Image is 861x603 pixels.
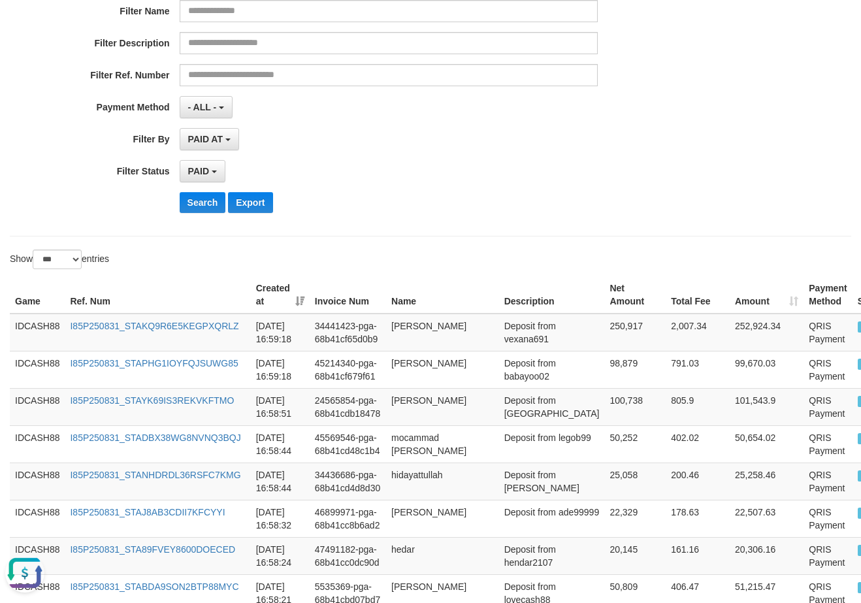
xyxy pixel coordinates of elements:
[804,276,852,314] th: Payment Method
[730,425,804,463] td: 50,654.02
[33,250,82,269] select: Showentries
[386,276,499,314] th: Name
[180,128,239,150] button: PAID AT
[70,432,240,443] a: I85P250831_STADBX38WG8NVNQ3BQJ
[251,314,310,351] td: [DATE] 16:59:18
[251,500,310,537] td: [DATE] 16:58:32
[604,314,666,351] td: 250,917
[604,537,666,574] td: 20,145
[499,276,605,314] th: Description
[386,425,499,463] td: mocammad [PERSON_NAME]
[188,134,223,144] span: PAID AT
[310,314,386,351] td: 34441423-pga-68b41cf65d0b9
[65,276,250,314] th: Ref. Num
[10,500,65,537] td: IDCASH88
[10,463,65,500] td: IDCASH88
[70,507,225,517] a: I85P250831_STAJ8AB3CDII7KFCYYI
[70,581,238,592] a: I85P250831_STABDA9SON2BTP88MYC
[804,500,852,537] td: QRIS Payment
[499,500,605,537] td: Deposit from ade99999
[310,500,386,537] td: 46899971-pga-68b41cc8b6ad2
[310,276,386,314] th: Invoice Num
[70,544,235,555] a: I85P250831_STA89FVEY8600DOECED
[310,537,386,574] td: 47491182-pga-68b41cc0dc90d
[10,537,65,574] td: IDCASH88
[180,192,226,213] button: Search
[70,321,238,331] a: I85P250831_STAKQ9R6E5KEGPXQRLZ
[10,250,109,269] label: Show entries
[666,388,730,425] td: 805.9
[730,537,804,574] td: 20,306.16
[499,314,605,351] td: Deposit from vexana691
[666,425,730,463] td: 402.02
[251,537,310,574] td: [DATE] 16:58:24
[188,102,217,112] span: - ALL -
[499,425,605,463] td: Deposit from legob99
[386,388,499,425] td: [PERSON_NAME]
[10,351,65,388] td: IDCASH88
[804,537,852,574] td: QRIS Payment
[251,463,310,500] td: [DATE] 16:58:44
[604,351,666,388] td: 98,879
[10,314,65,351] td: IDCASH88
[386,463,499,500] td: hidayattullah
[228,192,272,213] button: Export
[604,276,666,314] th: Net Amount
[10,276,65,314] th: Game
[499,537,605,574] td: Deposit from hendar2107
[730,314,804,351] td: 252,924.34
[804,463,852,500] td: QRIS Payment
[666,351,730,388] td: 791.03
[804,425,852,463] td: QRIS Payment
[251,351,310,388] td: [DATE] 16:59:18
[310,351,386,388] td: 45214340-pga-68b41cf679f61
[730,388,804,425] td: 101,543.9
[499,463,605,500] td: Deposit from [PERSON_NAME]
[70,395,234,406] a: I85P250831_STAYK69IS3REKVKFTMO
[5,5,44,44] button: Open LiveChat chat widget
[188,166,209,176] span: PAID
[386,314,499,351] td: [PERSON_NAME]
[730,500,804,537] td: 22,507.63
[666,500,730,537] td: 178.63
[604,500,666,537] td: 22,329
[310,463,386,500] td: 34436686-pga-68b41cd4d8d30
[730,351,804,388] td: 99,670.03
[310,388,386,425] td: 24565854-pga-68b41cdb18478
[70,358,238,368] a: I85P250831_STAPHG1IOYFQJSUWG85
[386,500,499,537] td: [PERSON_NAME]
[604,463,666,500] td: 25,058
[70,470,240,480] a: I85P250831_STANHDRDL36RSFC7KMG
[730,276,804,314] th: Amount: activate to sort column ascending
[604,388,666,425] td: 100,738
[251,276,310,314] th: Created at: activate to sort column ascending
[804,351,852,388] td: QRIS Payment
[666,276,730,314] th: Total Fee
[180,96,233,118] button: - ALL -
[499,351,605,388] td: Deposit from babayoo02
[310,425,386,463] td: 45569546-pga-68b41cd48c1b4
[666,537,730,574] td: 161.16
[251,388,310,425] td: [DATE] 16:58:51
[386,351,499,388] td: [PERSON_NAME]
[10,425,65,463] td: IDCASH88
[730,463,804,500] td: 25,258.46
[180,160,225,182] button: PAID
[604,425,666,463] td: 50,252
[499,388,605,425] td: Deposit from [GEOGRAPHIC_DATA]
[804,314,852,351] td: QRIS Payment
[386,537,499,574] td: hedar
[10,388,65,425] td: IDCASH88
[804,388,852,425] td: QRIS Payment
[251,425,310,463] td: [DATE] 16:58:44
[666,463,730,500] td: 200.46
[666,314,730,351] td: 2,007.34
